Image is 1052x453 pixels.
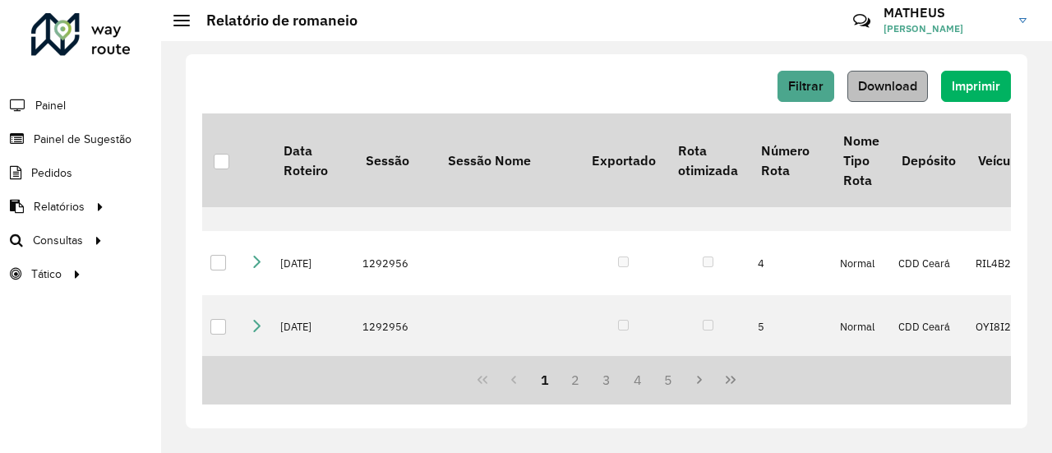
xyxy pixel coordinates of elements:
[788,79,824,93] span: Filtrar
[35,97,66,114] span: Painel
[967,231,1033,295] td: RIL4B29
[667,113,749,207] th: Rota otimizada
[272,295,354,359] td: [DATE]
[272,113,354,207] th: Data Roteiro
[580,113,667,207] th: Exportado
[884,5,1007,21] h3: MATHEUS
[890,113,967,207] th: Depósito
[750,231,832,295] td: 4
[941,71,1011,102] button: Imprimir
[34,198,85,215] span: Relatórios
[354,113,436,207] th: Sessão
[890,295,967,359] td: CDD Ceará
[684,364,715,395] button: Next Page
[715,364,746,395] button: Last Page
[272,231,354,295] td: [DATE]
[190,12,358,30] h2: Relatório de romaneio
[436,113,580,207] th: Sessão Nome
[967,113,1033,207] th: Veículo
[884,21,1007,36] span: [PERSON_NAME]
[890,231,967,295] td: CDD Ceará
[847,71,928,102] button: Download
[33,232,83,249] span: Consultas
[967,295,1033,359] td: OYI8I21
[832,113,890,207] th: Nome Tipo Rota
[832,231,890,295] td: Normal
[31,164,72,182] span: Pedidos
[591,364,622,395] button: 3
[529,364,561,395] button: 1
[653,364,685,395] button: 5
[31,266,62,283] span: Tático
[622,364,653,395] button: 4
[844,3,879,39] a: Contato Rápido
[354,231,436,295] td: 1292956
[750,113,832,207] th: Número Rota
[952,79,1000,93] span: Imprimir
[34,131,131,148] span: Painel de Sugestão
[750,295,832,359] td: 5
[560,364,591,395] button: 2
[858,79,917,93] span: Download
[777,71,834,102] button: Filtrar
[354,295,436,359] td: 1292956
[832,295,890,359] td: Normal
